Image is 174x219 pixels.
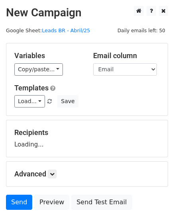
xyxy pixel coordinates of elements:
a: Send [6,195,32,210]
div: Loading... [14,128,160,149]
button: Save [57,95,78,108]
a: Copy/paste... [14,63,63,76]
a: Daily emails left: 50 [115,27,168,33]
h5: Variables [14,51,81,60]
a: Load... [14,95,45,108]
a: Send Test Email [71,195,132,210]
h2: New Campaign [6,6,168,20]
h5: Email column [93,51,160,60]
a: Templates [14,84,49,92]
a: Preview [34,195,69,210]
small: Google Sheet: [6,27,90,33]
span: Daily emails left: 50 [115,26,168,35]
a: Leads BR - Abril/25 [42,27,90,33]
h5: Advanced [14,170,160,178]
h5: Recipients [14,128,160,137]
